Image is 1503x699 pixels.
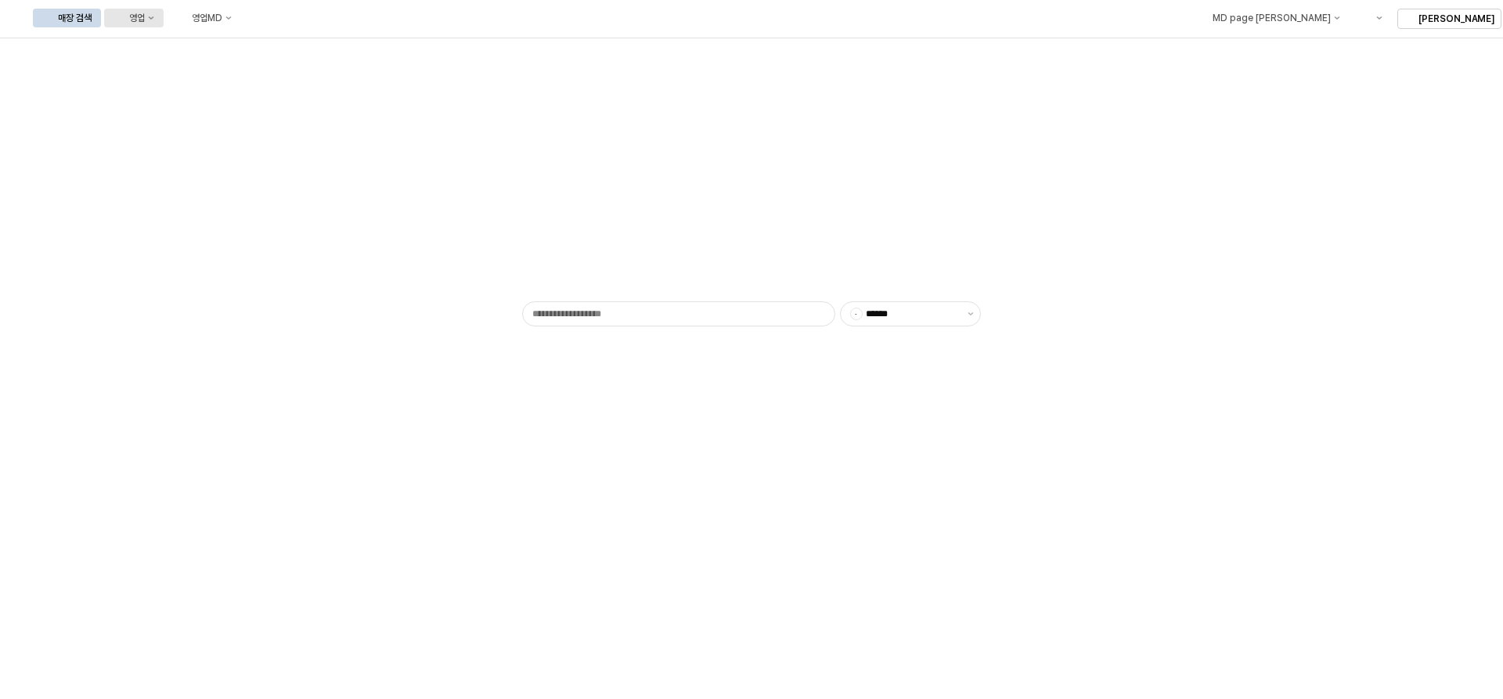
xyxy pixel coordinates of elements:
[1352,9,1391,27] div: Menu item 6
[1418,13,1494,25] p: [PERSON_NAME]
[1397,9,1501,29] button: [PERSON_NAME]
[33,9,101,27] button: 매장 검색
[1187,9,1349,27] div: MD page 이동
[851,308,862,319] span: -
[1212,13,1330,23] div: MD page [PERSON_NAME]
[961,302,980,326] button: 제안 사항 표시
[104,9,164,27] button: 영업
[129,13,145,23] div: 영업
[192,13,222,23] div: 영업MD
[1187,9,1349,27] button: MD page [PERSON_NAME]
[58,13,92,23] div: 매장 검색
[167,9,241,27] button: 영업MD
